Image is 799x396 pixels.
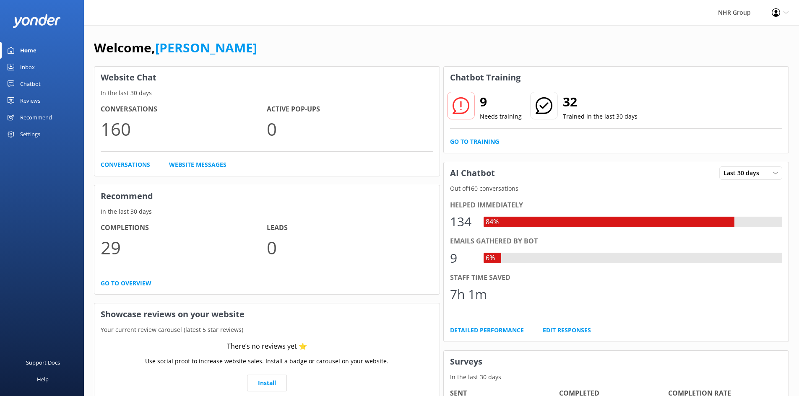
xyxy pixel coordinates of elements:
p: 0 [267,115,433,143]
h3: Surveys [444,351,789,373]
p: Trained in the last 30 days [563,112,638,121]
div: Home [20,42,36,59]
h2: 9 [480,92,522,112]
p: 0 [267,233,433,261]
p: Needs training [480,112,522,121]
div: 9 [450,248,475,268]
p: Out of 160 conversations [444,184,789,193]
div: Staff time saved [450,272,783,283]
div: Reviews [20,92,40,109]
div: 84% [484,217,501,228]
a: Go to overview [101,279,151,288]
div: 134 [450,212,475,232]
div: There’s no reviews yet ⭐ [227,341,307,352]
p: Your current review carousel (latest 5 star reviews) [94,325,440,334]
a: Edit Responses [543,326,591,335]
h1: Welcome, [94,38,257,58]
div: Recommend [20,109,52,126]
a: Install [247,375,287,391]
p: 29 [101,233,267,261]
div: Chatbot [20,75,41,92]
h3: Website Chat [94,67,440,88]
div: Settings [20,126,40,142]
h4: Conversations [101,104,267,115]
h3: Chatbot Training [444,67,527,88]
div: 6% [484,253,497,264]
a: Go to Training [450,137,499,146]
h3: AI Chatbot [444,162,501,184]
p: 160 [101,115,267,143]
h4: Leads [267,223,433,233]
img: yonder-white-logo.png [13,14,61,28]
div: Inbox [20,59,35,75]
a: Website Messages [169,160,226,169]
div: Helped immediately [450,200,783,211]
p: In the last 30 days [444,373,789,382]
h4: Active Pop-ups [267,104,433,115]
a: Detailed Performance [450,326,524,335]
h4: Completions [101,223,267,233]
p: In the last 30 days [94,88,440,98]
h3: Showcase reviews on your website [94,303,440,325]
h2: 32 [563,92,638,112]
a: [PERSON_NAME] [155,39,257,56]
h3: Recommend [94,185,440,207]
span: Last 30 days [724,168,764,178]
p: Use social proof to increase website sales. Install a badge or carousel on your website. [145,357,388,366]
div: Help [37,371,49,388]
div: 7h 1m [450,284,487,304]
div: Emails gathered by bot [450,236,783,247]
div: Support Docs [26,354,60,371]
p: In the last 30 days [94,207,440,216]
a: Conversations [101,160,150,169]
